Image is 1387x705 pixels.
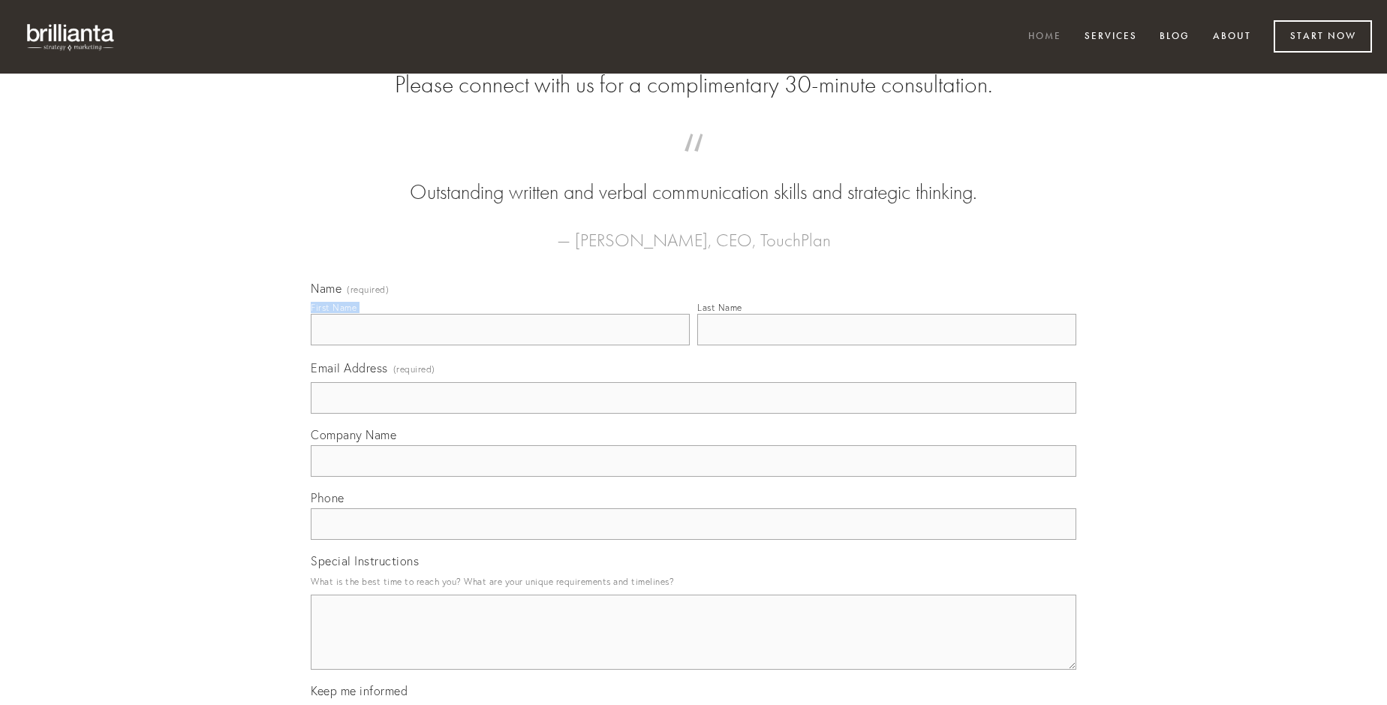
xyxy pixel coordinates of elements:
[335,149,1052,207] blockquote: Outstanding written and verbal communication skills and strategic thinking.
[1150,25,1199,50] a: Blog
[311,490,344,505] span: Phone
[311,683,408,698] span: Keep me informed
[311,571,1076,592] p: What is the best time to reach you? What are your unique requirements and timelines?
[311,302,357,313] div: First Name
[335,207,1052,255] figcaption: — [PERSON_NAME], CEO, TouchPlan
[311,553,419,568] span: Special Instructions
[697,302,742,313] div: Last Name
[1274,20,1372,53] a: Start Now
[1018,25,1071,50] a: Home
[311,360,388,375] span: Email Address
[311,427,396,442] span: Company Name
[311,71,1076,99] h2: Please connect with us for a complimentary 30-minute consultation.
[335,149,1052,178] span: “
[1203,25,1261,50] a: About
[1075,25,1147,50] a: Services
[15,15,128,59] img: brillianta - research, strategy, marketing
[393,359,435,379] span: (required)
[311,281,341,296] span: Name
[347,285,389,294] span: (required)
